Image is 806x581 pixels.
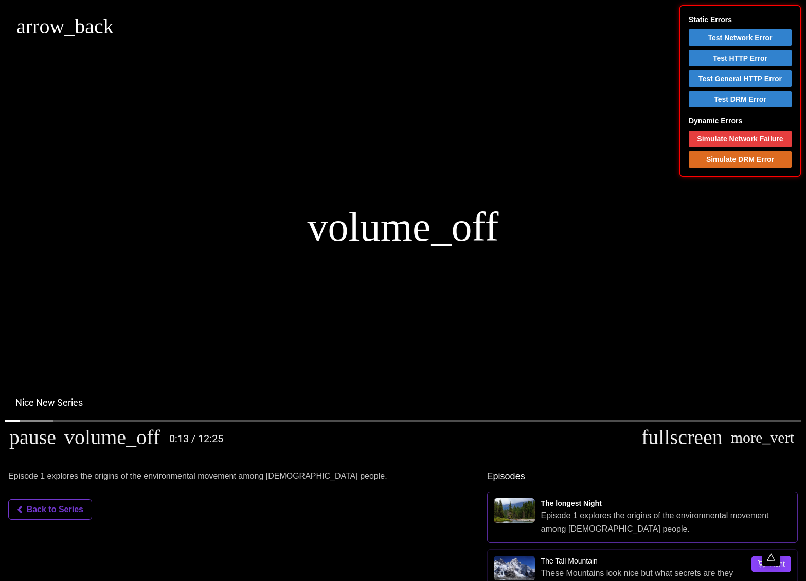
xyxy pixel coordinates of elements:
button: Full screen [637,422,727,453]
button: Test Network Error [689,29,792,46]
button: Test General HTTP Error [689,70,792,87]
p: Episode 1 explores the origins of the environmental movement among [DEMOGRAPHIC_DATA] people. [541,509,791,535]
p: The longest Night [541,498,791,509]
a: Back to Series [8,499,92,520]
button: arrow_back [16,16,114,37]
button: Simulate Network Failure [689,131,792,147]
p: Static Errors [689,14,792,25]
p: Dynamic Errors [689,116,792,126]
button: Test HTTP Error [689,50,792,66]
button: Simulate DRM Error [689,151,792,168]
p: Episode 1 explores the origins of the environmental movement among [DEMOGRAPHIC_DATA] people. [8,469,403,483]
p: The Tall Mountain [541,556,745,567]
button: Unmute [308,206,499,247]
button: More settings [727,422,798,453]
p: Episodes [487,469,798,483]
button: Unmute [60,422,164,453]
button: Rent [751,556,791,572]
button: Pause [5,422,60,453]
button: Test DRM Error [689,91,792,107]
button: 0:13 / 12:25 [164,422,228,453]
a: The longest NightEpisode 1 explores the origins of the environmental movement among [DEMOGRAPHIC_... [487,492,798,543]
div: Nice New Series [15,397,83,408]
